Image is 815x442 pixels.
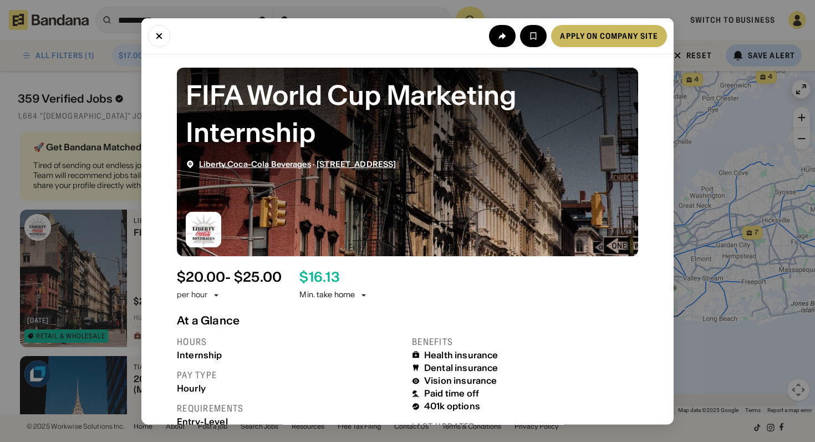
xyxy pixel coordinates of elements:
[412,336,638,347] div: Benefits
[317,159,396,169] span: [STREET_ADDRESS]
[424,401,480,411] div: 401k options
[424,375,497,386] div: Vision insurance
[424,362,498,373] div: Dental insurance
[560,32,658,39] div: Apply on company site
[299,289,368,301] div: Min. take home
[177,416,403,426] div: Entry-Level
[177,313,638,327] div: At a Glance
[424,388,479,399] div: Paid time off
[177,269,282,285] div: $ 20.00 - $25.00
[177,336,403,347] div: Hours
[186,76,629,150] div: FIFA World Cup Marketing Internship
[186,211,221,247] img: Liberty Coca-Cola Beverages logo
[177,402,403,414] div: Requirements
[177,349,403,360] div: Internship
[299,269,339,285] div: $ 16.13
[177,383,403,393] div: Hourly
[424,349,498,360] div: Health insurance
[177,369,403,380] div: Pay type
[412,420,638,432] div: Last updated
[177,289,207,301] div: per hour
[199,159,396,169] div: ·
[148,24,170,47] button: Close
[199,159,311,169] span: Liberty Coca-Cola Beverages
